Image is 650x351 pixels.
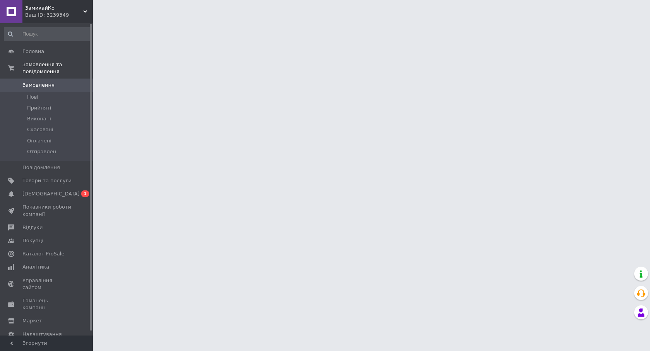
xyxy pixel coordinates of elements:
span: ЗамикайКо [25,5,83,12]
span: Каталог ProSale [22,250,64,257]
span: Повідомлення [22,164,60,171]
span: Скасовані [27,126,53,133]
span: Гаманець компанії [22,297,72,311]
span: Виконані [27,115,51,122]
span: 1 [81,190,89,197]
span: Замовлення та повідомлення [22,61,93,75]
span: [DEMOGRAPHIC_DATA] [22,190,80,197]
span: Замовлення [22,82,55,89]
span: Отправлен [27,148,56,155]
span: Маркет [22,317,42,324]
span: Оплачені [27,137,51,144]
span: Аналітика [22,264,49,271]
span: Товари та послуги [22,177,72,184]
span: Нові [27,94,38,101]
span: Управління сайтом [22,277,72,291]
span: Показники роботи компанії [22,204,72,217]
span: Покупці [22,237,43,244]
div: Ваш ID: 3239349 [25,12,93,19]
span: Прийняті [27,104,51,111]
span: Головна [22,48,44,55]
input: Пошук [4,27,91,41]
span: Налаштування [22,331,62,338]
span: Відгуки [22,224,43,231]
